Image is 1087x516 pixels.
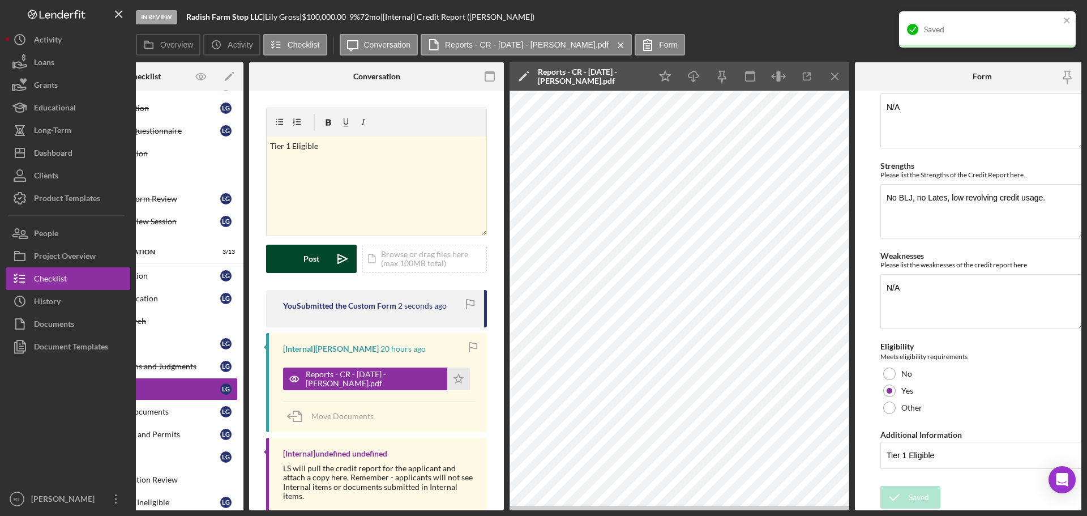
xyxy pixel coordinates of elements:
button: Checklist [6,267,130,290]
a: Bankruptcies, Liens and JudgmentsLG [51,355,238,378]
a: Credit ReportLG [51,378,238,400]
div: History [34,290,61,315]
a: Business SOS Search [51,310,238,332]
div: Initial Review [74,172,237,181]
div: Educational [34,96,76,122]
div: Business SOS Search [74,317,237,326]
div: L G [220,497,232,508]
div: Grants [34,74,58,99]
a: Project Overview [6,245,130,267]
a: OFAC SearchLG [51,332,238,355]
button: Document Templates [6,335,130,358]
div: Clients [34,164,58,190]
label: Activity [228,40,253,49]
div: L G [220,216,232,227]
div: In Review [136,10,177,24]
div: Meets eligibility requirements [880,351,1084,363]
button: Educational [6,96,130,119]
div: Open Intercom Messenger [1049,466,1076,493]
div: Organizational Documents [74,407,220,416]
label: Conversation [364,40,411,49]
button: Conversation [340,34,418,56]
div: $100,000.00 [302,12,349,22]
div: Credit Report [74,385,220,394]
div: Document Templates [34,335,108,361]
div: Eligibility [880,342,1084,351]
div: L G [220,361,232,372]
a: Initial Review [51,165,238,187]
button: Checklist [263,34,327,56]
div: Checklist [128,72,161,81]
div: L G [220,406,232,417]
div: Conversation [353,72,400,81]
div: Project Overview [34,245,96,270]
a: Organizational DocumentsLG [51,400,238,423]
button: Post [266,245,357,273]
div: Checklist [34,267,67,293]
label: Overview [160,40,193,49]
label: Other [901,403,922,412]
div: Product Templates [34,187,100,212]
a: Childcare Evaluation [51,142,238,165]
a: Eligibility Verification Review [51,468,238,491]
b: Radish Farm Stop LLC [186,12,263,22]
div: Documents [34,313,74,338]
div: L G [220,338,232,349]
a: Eligibility Status - IneligibleLG [51,491,238,514]
button: Product Templates [6,187,130,210]
a: Loan Intake & Review SessionLG [51,210,238,233]
a: Dashboard [6,142,130,164]
a: Long-Term [6,119,130,142]
div: Post [303,245,319,273]
a: History [6,290,130,313]
div: L G [220,451,232,463]
div: Please list the Strengths of the Credit Report here. [880,170,1084,179]
button: Clients [6,164,130,187]
div: Mark Complete [1001,6,1056,28]
label: Yes [901,386,913,395]
div: | [Internal] Credit Report ([PERSON_NAME]) [380,12,534,22]
span: Move Documents [311,411,374,421]
div: OFAC Search [74,339,220,348]
a: Business Licenses and PermitsLG [51,423,238,446]
div: Activity [34,28,62,54]
div: 3 / 13 [215,249,235,255]
div: Reports - CR - [DATE] - [PERSON_NAME].pdf [306,370,442,388]
div: You Submitted the Custom Form [283,301,396,310]
textarea: No BLJ, no Lates, low revolving credit usage. [880,184,1084,238]
button: Overview [136,34,200,56]
div: Long-Term [34,119,71,144]
time: 2025-08-25 20:32 [380,344,426,353]
div: Customer Identification [74,294,220,303]
a: Business InformationLG [51,97,238,120]
button: Reports - CR - [DATE] - [PERSON_NAME].pdf [283,368,470,390]
button: Activity [203,34,260,56]
div: L G [220,429,232,440]
div: Business Information [74,104,220,113]
div: 72 mo [360,12,380,22]
div: L G [220,270,232,282]
button: Move Documents [283,402,385,430]
div: L G [220,293,232,304]
div: Initial Eligibility Questionnaire [74,126,220,135]
p: Tier 1 Eligible [270,140,483,152]
div: L G [220,383,232,395]
a: Pre-application Form ReviewLG [51,187,238,210]
button: Loans [6,51,130,74]
button: Activity [6,28,130,51]
label: Strengths [880,161,914,170]
label: Additional Information [880,430,962,440]
div: Credit Authorization [74,271,220,280]
div: People [34,222,58,248]
button: close [1063,16,1071,27]
time: 2025-08-26 16:46 [398,301,447,310]
label: Reports - CR - [DATE] - [PERSON_NAME].pdf [445,40,609,49]
button: People [6,222,130,245]
a: Customer IdentificationLG [51,287,238,310]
